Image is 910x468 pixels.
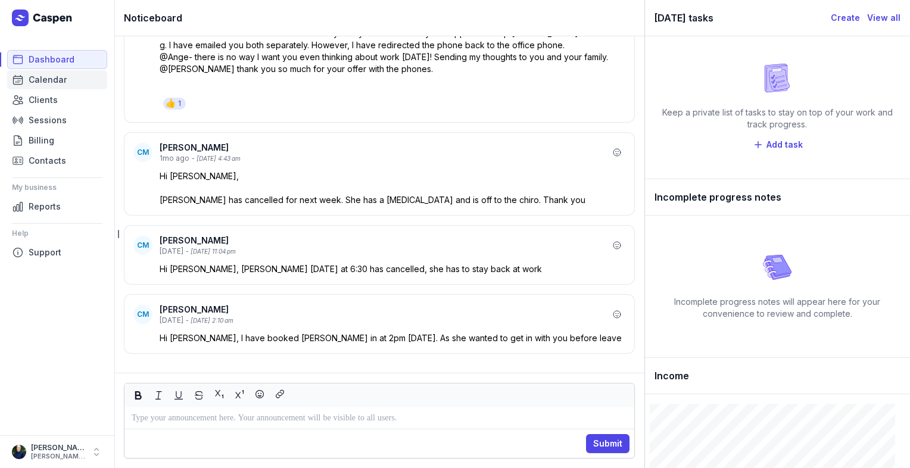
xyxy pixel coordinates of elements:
div: [PERSON_NAME] [160,235,609,247]
span: Support [29,245,61,260]
p: [PERSON_NAME] has cancelled for next week. She has a [MEDICAL_DATA] and is off to the chiro. Than... [160,194,625,206]
span: Sessions [29,113,67,127]
span: Billing [29,133,54,148]
p: @Ange- there is no way I want you even thinking about work [DATE]! Sending my thoughts to you and... [160,51,625,63]
button: Submit [586,434,629,453]
span: Reports [29,199,61,214]
div: [DATE] [160,247,183,256]
p: Hi [PERSON_NAME], [PERSON_NAME] [DATE] at 6:30 has cancelled, she has to stay back at work [160,263,625,275]
div: - [DATE] 11:04 pm [186,247,236,256]
a: View all [867,11,900,25]
div: Keep a private list of tasks to stay on top of your work and track progress. [655,107,900,130]
div: 👍 [166,98,176,110]
span: Dashboard [29,52,74,67]
img: User profile image [12,445,26,459]
div: Incomplete progress notes will appear here for your convenience to review and complete. [655,296,900,320]
div: - [DATE] 2:10 am [186,316,233,325]
p: @[PERSON_NAME] thank you so much for your offer with the phones. [160,63,625,75]
span: Calendar [29,73,67,87]
span: CM [137,148,149,157]
a: Create [831,11,860,25]
span: CM [137,310,149,319]
div: - [DATE] 4:43 am [192,154,241,163]
div: 1 [178,99,181,108]
div: [PERSON_NAME] [160,142,609,154]
span: Contacts [29,154,66,168]
div: My business [12,178,102,197]
div: [DATE] tasks [655,10,831,26]
p: Hi [PERSON_NAME], [160,170,625,182]
span: Clients [29,93,58,107]
div: [DATE] [160,316,183,325]
div: Incomplete progress notes [645,179,910,216]
span: CM [137,241,149,250]
div: [PERSON_NAME][EMAIL_ADDRESS][DOMAIN_NAME][PERSON_NAME] [31,453,86,461]
div: Help [12,224,102,243]
div: [PERSON_NAME] [31,443,86,453]
span: Submit [593,436,622,451]
span: Add task [766,138,803,152]
div: [PERSON_NAME] [160,304,609,316]
div: 1mo ago [160,154,189,163]
div: Income [645,358,910,394]
p: Hi [PERSON_NAME], I have booked [PERSON_NAME] in at 2pm [DATE]. As she wanted to get in with you ... [160,332,625,344]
